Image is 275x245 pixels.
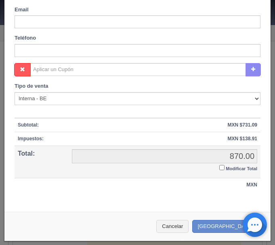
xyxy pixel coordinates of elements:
small: Modificar Total [226,166,257,171]
button: Cancelar [156,220,189,233]
strong: MXN [246,182,257,188]
button: [GEOGRAPHIC_DATA] [192,220,262,233]
th: Impuestos: [15,132,69,146]
input: Modificar Total [219,165,225,170]
th: Subtotal: [15,118,69,132]
label: Tipo de venta [15,82,48,90]
th: Total: [15,146,69,178]
strong: MXN $731.09 [228,122,257,128]
label: Teléfono [15,34,36,42]
strong: MXN $138.91 [228,136,257,142]
input: Aplicar un Cupón [30,63,246,76]
label: Email [15,6,29,14]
